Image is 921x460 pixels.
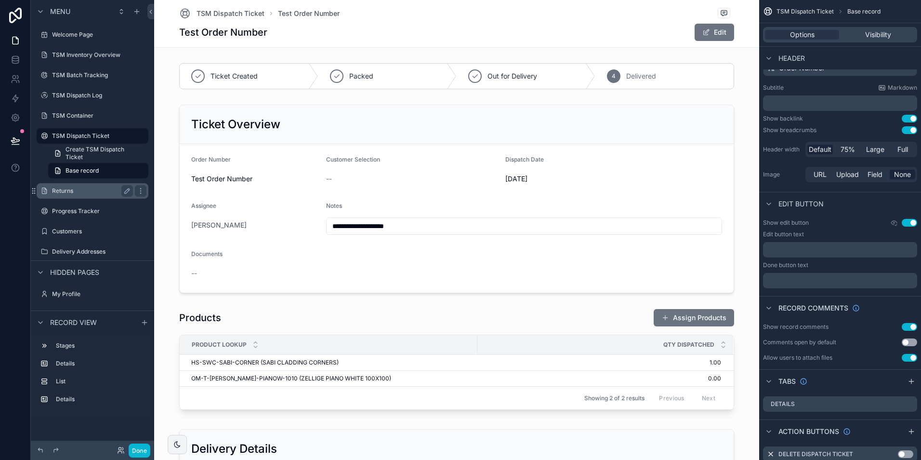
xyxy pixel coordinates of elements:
h1: Test Order Number [179,26,267,39]
label: List [56,378,145,385]
label: Image [763,171,802,178]
label: Edit button text [763,230,804,238]
span: Edit button [778,199,824,209]
label: TSM Dispatch Log [52,92,146,99]
span: Product Lookup [192,341,247,349]
span: 75% [841,145,855,154]
button: Done [129,444,150,458]
span: Base record [847,8,881,15]
div: Allow users to attach files [763,354,832,362]
span: Markdown [888,84,917,92]
a: TSM Container [37,108,148,123]
span: URL [814,170,827,179]
label: Show edit button [763,219,809,227]
label: Header width [763,146,802,153]
span: Full [897,145,908,154]
a: Test Order Number [278,9,340,18]
span: TSM Dispatch Ticket [197,9,264,18]
a: Progress Tracker [37,203,148,219]
label: Details [56,360,145,367]
div: scrollable content [763,242,917,257]
div: scrollable content [31,334,154,417]
span: Record comments [778,303,848,313]
button: Edit [695,24,734,41]
span: Large [866,145,884,154]
span: Header [778,54,805,63]
span: Action buttons [778,427,839,436]
span: Hidden pages [50,268,99,277]
label: Details [771,400,795,408]
span: Menu [50,7,70,16]
div: scrollable content [763,95,917,111]
label: Customers [52,228,146,235]
label: Delivery Addresses [52,248,146,256]
div: scrollable content [763,273,917,288]
label: My Profile [52,290,146,298]
label: Welcome Page [52,31,146,39]
a: TSM Dispatch Ticket [179,8,264,19]
a: Markdown [878,84,917,92]
span: Create TSM Dispatch Ticket [66,146,143,161]
div: Show backlink [763,115,803,122]
div: Show record comments [763,323,829,331]
span: Base record [66,167,99,175]
label: TSM Inventory Overview [52,51,146,59]
label: Returns [52,187,129,195]
a: Base record [48,163,148,178]
a: TSM Dispatch Ticket [37,128,148,144]
label: Stages [56,342,145,350]
label: TSM Batch Tracking [52,71,146,79]
span: Upload [836,170,859,179]
span: Tabs [778,377,796,386]
a: Customers [37,224,148,239]
a: TSM Inventory Overview [37,47,148,63]
label: Details [56,395,145,403]
span: Visibility [865,30,891,40]
div: Show breadcrumbs [763,126,816,134]
span: TSM Dispatch Ticket [776,8,834,15]
div: Comments open by default [763,338,836,346]
label: Subtitle [763,84,784,92]
label: TSM Container [52,112,146,120]
span: Showing 2 of 2 results [584,394,645,402]
label: Done button text [763,261,808,269]
span: None [894,170,911,179]
span: Options [790,30,815,40]
label: Progress Tracker [52,207,146,215]
label: TSM Dispatch Ticket [52,132,143,140]
a: TSM Batch Tracking [37,68,148,83]
span: Field [868,170,882,179]
a: Returns [37,183,148,199]
span: Default [809,145,831,154]
span: QTY Dispatched [663,341,714,349]
a: Welcome Page [37,27,148,42]
a: Create TSM Dispatch Ticket [48,146,148,161]
span: Record view [50,318,97,327]
a: TSM Dispatch Log [37,88,148,103]
a: Delivery Addresses [37,244,148,259]
a: My Profile [37,286,148,302]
